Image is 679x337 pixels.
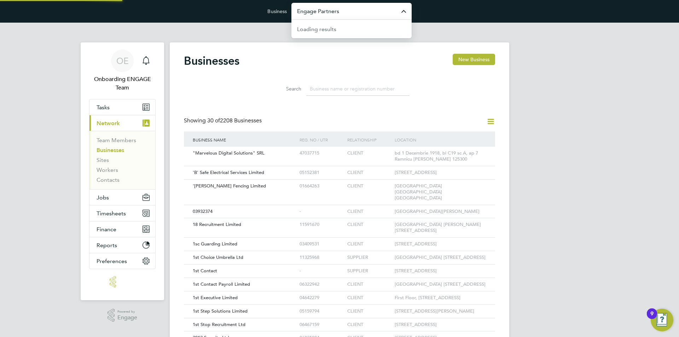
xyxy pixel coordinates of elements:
[298,318,345,331] div: 06467159
[393,238,488,251] div: [STREET_ADDRESS]
[193,183,266,189] span: '[PERSON_NAME] Fencing Limited
[97,226,116,233] span: Finance
[89,237,155,253] button: Reports
[191,146,488,152] a: "Marvelous Digital Solutions" SRL47037715CLIENTbd 1 Decembrie 1918, bl C19 sc A, ap 7 Ramnicu [PE...
[393,278,488,291] div: [GEOGRAPHIC_DATA] [STREET_ADDRESS]
[298,132,345,148] div: Reg. No / UTR
[298,147,345,160] div: 47037715
[346,291,393,304] div: CLIENT
[193,281,250,287] span: 1st Contact Payroll Limited
[193,295,238,301] span: 1st Executive Limited
[97,210,126,217] span: Timesheets
[269,86,301,92] label: Search
[393,305,488,318] div: [STREET_ADDRESS][PERSON_NAME]
[298,205,345,218] div: -
[346,205,393,218] div: CLIENT
[89,221,155,237] button: Finance
[97,242,117,249] span: Reports
[89,50,156,92] a: OEOnboarding ENGAGE Team
[298,180,345,193] div: 01664263
[193,321,245,327] span: 1st Stop Recruitment Ltd
[191,291,488,297] a: 1st Executive Limited04642279CLIENTFirst Floor, [STREET_ADDRESS]
[346,251,393,264] div: SUPPLIER
[89,205,155,221] button: Timesheets
[97,167,118,173] a: Workers
[193,208,213,214] span: 03932374
[298,218,345,231] div: 11591670
[393,265,488,278] div: [STREET_ADDRESS]
[191,331,488,337] a: 2012 Security Ltd06821084CLIENT[STREET_ADDRESS]
[393,318,488,331] div: [STREET_ADDRESS]
[191,218,488,224] a: 18 Recruitment Limited11591670CLIENT[GEOGRAPHIC_DATA] [PERSON_NAME][STREET_ADDRESS]
[207,117,220,124] span: 30 of
[97,258,127,265] span: Preferences
[346,238,393,251] div: CLIENT
[81,42,164,300] nav: Main navigation
[346,305,393,318] div: CLIENT
[346,180,393,193] div: CLIENT
[191,237,488,243] a: 1sc Guarding Limited03409531CLIENT[STREET_ADDRESS]
[393,218,488,237] div: [GEOGRAPHIC_DATA] [PERSON_NAME][STREET_ADDRESS]
[191,205,488,211] a: 03932374-CLIENT[GEOGRAPHIC_DATA][PERSON_NAME]
[298,251,345,264] div: 11325968
[97,137,136,144] a: Team Members
[89,276,156,287] a: Go to home page
[393,291,488,304] div: First Floor, [STREET_ADDRESS]
[650,314,654,323] div: 9
[193,241,237,247] span: 1sc Guarding Limited
[191,132,298,148] div: Business Name
[193,221,241,227] span: 18 Recruitment Limited
[393,180,488,205] div: [GEOGRAPHIC_DATA] [GEOGRAPHIC_DATA] [GEOGRAPHIC_DATA]
[89,131,155,189] div: Network
[453,54,495,65] button: New Business
[193,308,248,314] span: 1st Step Solutions Limited
[298,291,345,304] div: 04642279
[298,166,345,179] div: 05152381
[89,190,155,205] button: Jobs
[191,179,488,185] a: '[PERSON_NAME] Fencing Limited01664263CLIENT[GEOGRAPHIC_DATA] [GEOGRAPHIC_DATA] [GEOGRAPHIC_DATA]
[346,218,393,231] div: CLIENT
[297,25,336,34] div: Loading results
[97,176,120,183] a: Contacts
[97,120,120,127] span: Network
[393,166,488,179] div: [STREET_ADDRESS]
[267,8,287,14] label: Business
[193,254,243,260] span: 1st Choice Umbrella Ltd
[306,82,410,96] input: Business name or registration number
[193,150,265,156] span: "Marvelous Digital Solutions" SRL
[108,309,138,322] a: Powered byEngage
[393,251,488,264] div: [GEOGRAPHIC_DATA] [STREET_ADDRESS]
[89,75,156,92] span: Onboarding ENGAGE Team
[117,315,137,321] span: Engage
[346,265,393,278] div: SUPPLIER
[97,194,109,201] span: Jobs
[89,253,155,269] button: Preferences
[298,305,345,318] div: 05159794
[89,99,155,115] a: Tasks
[393,147,488,166] div: bd 1 Decembrie 1918, bl C19 sc A, ap 7 Ramnicu [PERSON_NAME] 125300
[393,132,488,148] div: Location
[184,117,263,124] div: Showing
[207,117,262,124] span: 2208 Businesses
[298,238,345,251] div: 03409531
[191,304,488,310] a: 1st Step Solutions Limited05159794CLIENT[STREET_ADDRESS][PERSON_NAME]
[651,309,673,331] button: Open Resource Center, 9 new notifications
[191,166,488,172] a: 'B' Safe Electrical Services Limited05152381CLIENT[STREET_ADDRESS]
[110,276,135,287] img: engage-logo-retina.png
[393,205,488,218] div: [GEOGRAPHIC_DATA][PERSON_NAME]
[346,132,393,148] div: Relationship
[191,318,488,324] a: 1st Stop Recruitment Ltd06467159CLIENT[STREET_ADDRESS]
[97,147,124,153] a: Businesses
[298,265,345,278] div: -
[116,56,129,65] span: OE
[89,115,155,131] button: Network
[346,147,393,160] div: CLIENT
[191,264,488,270] a: 1st Contact-SUPPLIER[STREET_ADDRESS]
[184,54,239,68] h2: Businesses
[191,251,488,257] a: 1st Choice Umbrella Ltd11325968SUPPLIER[GEOGRAPHIC_DATA] [STREET_ADDRESS]
[298,278,345,291] div: 06322942
[97,157,109,163] a: Sites
[193,169,264,175] span: 'B' Safe Electrical Services Limited
[346,166,393,179] div: CLIENT
[346,278,393,291] div: CLIENT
